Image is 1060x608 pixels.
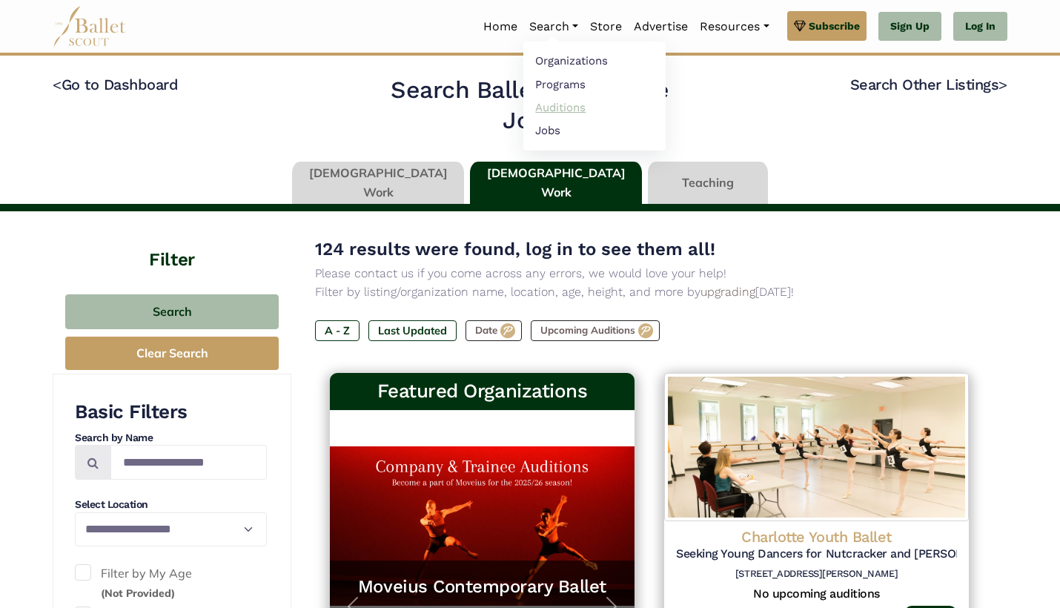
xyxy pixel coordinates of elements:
h3: Basic Filters [75,400,267,425]
small: (Not Provided) [101,586,175,600]
code: > [998,75,1007,93]
a: Programs [523,73,666,96]
h4: Filter [53,211,291,272]
a: Sign Up [878,12,941,42]
a: Organizations [523,50,666,73]
a: Subscribe [787,11,867,41]
label: Last Updated [368,320,457,341]
a: Home [477,11,523,42]
li: Teaching [645,162,771,205]
ul: Resources [523,42,666,151]
label: A - Z [315,320,360,341]
a: Store [584,11,628,42]
input: Search by names... [110,445,267,480]
p: Filter by listing/organization name, location, age, height, and more by [DATE]! [315,282,984,302]
span: 124 results were found, log in to see them all! [315,239,715,260]
span: Subscribe [809,18,860,34]
a: Moveius Contemporary Ballet [345,575,620,598]
a: upgrading [700,285,755,299]
h4: Select Location [75,498,267,512]
li: [DEMOGRAPHIC_DATA] Work [467,162,645,205]
li: [DEMOGRAPHIC_DATA] Work [289,162,467,205]
h5: Seeking Young Dancers for Nutcracker and [PERSON_NAME] in Wonderland [676,546,957,562]
img: Logo [664,373,969,521]
a: Jobs [523,119,666,142]
h3: Featured Organizations [342,379,623,404]
button: Search [65,294,279,329]
p: Please contact us if you come across any errors, we would love your help! [315,264,984,283]
a: Advertise [628,11,694,42]
label: Date [466,320,522,341]
a: Resources [694,11,775,42]
a: <Go to Dashboard [53,76,178,93]
label: Upcoming Auditions [531,320,660,341]
h4: Search by Name [75,431,267,446]
a: Search Other Listings> [850,76,1007,93]
a: Auditions [523,96,666,119]
label: Filter by My Age [75,564,267,602]
code: < [53,75,62,93]
button: Clear Search [65,337,279,370]
h5: No upcoming auditions [676,586,957,602]
img: gem.svg [794,18,806,34]
h2: Search Ballet and Dance Jobs [363,75,698,136]
a: Search [523,11,584,42]
h4: Charlotte Youth Ballet [676,527,957,546]
a: Log In [953,12,1007,42]
h6: [STREET_ADDRESS][PERSON_NAME] [676,568,957,581]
